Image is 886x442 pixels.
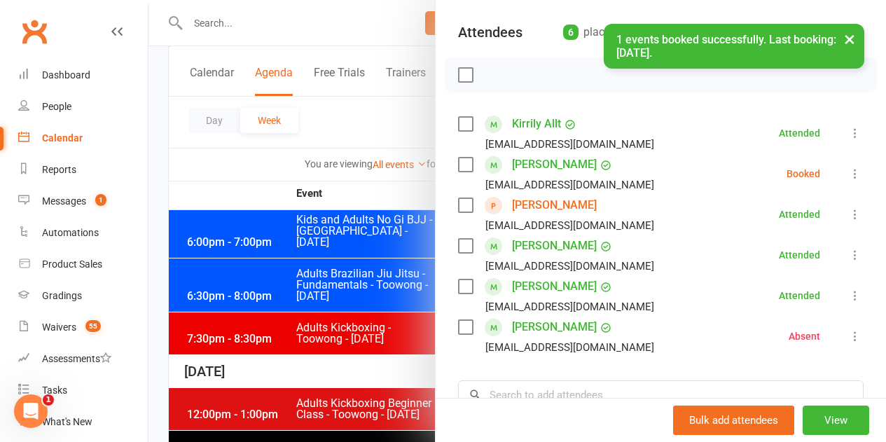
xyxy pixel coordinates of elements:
[18,343,148,375] a: Assessments
[817,22,864,41] div: Sort by
[512,235,597,257] a: [PERSON_NAME]
[42,227,99,238] div: Automations
[673,406,794,435] button: Bulk add attendees
[779,291,820,301] div: Attended
[43,394,54,406] span: 1
[85,320,101,332] span: 55
[789,331,820,341] div: Absent
[18,249,148,280] a: Product Sales
[18,280,148,312] a: Gradings
[42,258,102,270] div: Product Sales
[485,176,654,194] div: [EMAIL_ADDRESS][DOMAIN_NAME]
[563,22,655,42] div: places booked
[779,250,820,260] div: Attended
[512,316,597,338] a: [PERSON_NAME]
[512,153,597,176] a: [PERSON_NAME]
[512,194,597,216] a: [PERSON_NAME]
[18,312,148,343] a: Waivers 55
[485,216,654,235] div: [EMAIL_ADDRESS][DOMAIN_NAME]
[42,69,90,81] div: Dashboard
[14,394,48,428] iframe: Intercom live chat
[42,101,71,112] div: People
[18,123,148,154] a: Calendar
[18,91,148,123] a: People
[779,128,820,138] div: Attended
[42,164,76,175] div: Reports
[18,186,148,217] a: Messages 1
[604,24,864,69] div: 1 events booked successfully. Last booking: [DATE].
[42,353,111,364] div: Assessments
[17,14,52,49] a: Clubworx
[95,194,106,206] span: 1
[458,22,522,42] div: Attendees
[18,406,148,438] a: What's New
[42,195,86,207] div: Messages
[42,132,83,144] div: Calendar
[837,24,862,54] button: ×
[485,135,654,153] div: [EMAIL_ADDRESS][DOMAIN_NAME]
[42,290,82,301] div: Gradings
[485,298,654,316] div: [EMAIL_ADDRESS][DOMAIN_NAME]
[42,385,67,396] div: Tasks
[18,154,148,186] a: Reports
[485,257,654,275] div: [EMAIL_ADDRESS][DOMAIN_NAME]
[512,113,561,135] a: Kirrily Allt
[18,375,148,406] a: Tasks
[512,275,597,298] a: [PERSON_NAME]
[666,22,766,42] div: places available
[787,169,820,179] div: Booked
[803,406,869,435] button: View
[458,380,864,410] input: Search to add attendees
[485,338,654,357] div: [EMAIL_ADDRESS][DOMAIN_NAME]
[42,416,92,427] div: What's New
[18,217,148,249] a: Automations
[18,60,148,91] a: Dashboard
[42,322,76,333] div: Waivers
[779,209,820,219] div: Attended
